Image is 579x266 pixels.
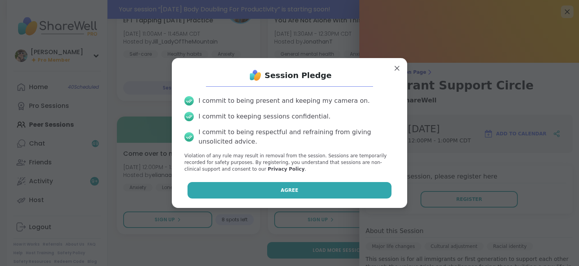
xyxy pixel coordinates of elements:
button: Agree [188,182,392,199]
div: I commit to being respectful and refraining from giving unsolicited advice. [198,128,395,146]
div: I commit to being present and keeping my camera on. [198,96,370,106]
span: Agree [281,187,299,194]
a: Privacy Policy [268,166,304,172]
p: Violation of any rule may result in removal from the session. Sessions are temporarily recorded f... [184,153,395,172]
img: ShareWell Logo [248,67,263,83]
div: I commit to keeping sessions confidential. [198,112,331,121]
h1: Session Pledge [265,70,332,81]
